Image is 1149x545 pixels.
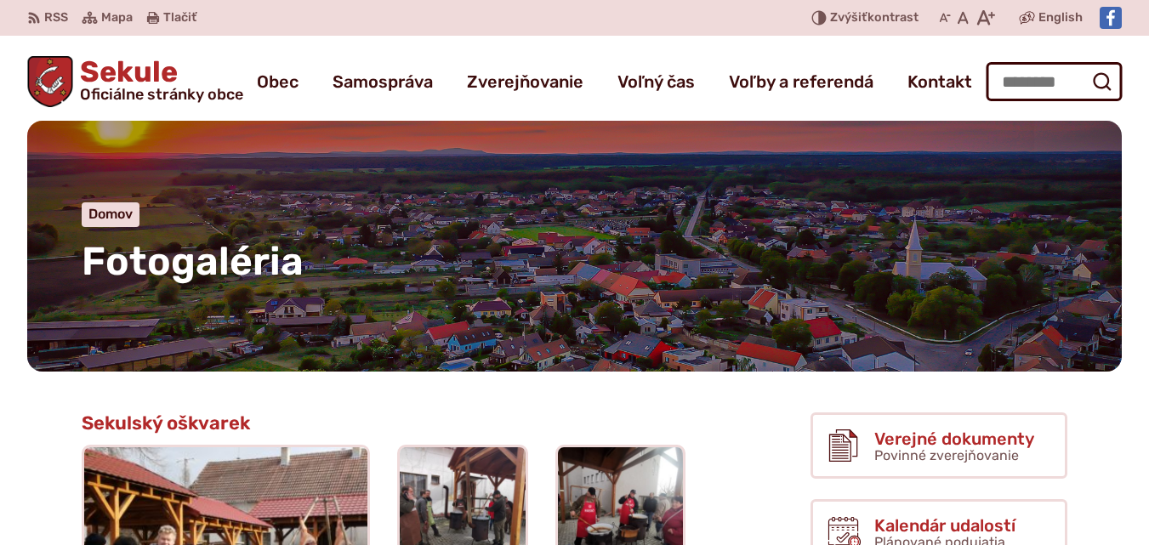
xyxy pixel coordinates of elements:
[27,56,73,107] img: Prejsť na domovskú stránku
[101,8,133,28] span: Mapa
[73,58,243,102] span: Sekule
[82,238,304,285] span: Fotogaléria
[27,56,243,107] a: Logo Sekule, prejsť na domovskú stránku.
[1035,8,1086,28] a: English
[333,58,433,105] a: Samospráva
[80,87,243,102] span: Oficiálne stránky obce
[44,8,68,28] span: RSS
[467,58,583,105] a: Zverejňovanie
[1038,8,1083,28] span: English
[874,429,1034,448] span: Verejné dokumenty
[907,58,972,105] a: Kontakt
[874,516,1015,535] span: Kalendár udalostí
[617,58,695,105] a: Voľný čas
[830,11,919,26] span: kontrast
[82,412,250,434] span: Sekulský oškvarek
[874,447,1019,463] span: Povinné zverejňovanie
[1100,7,1122,29] img: Prejsť na Facebook stránku
[163,11,196,26] span: Tlačiť
[811,412,1067,479] a: Verejné dokumenty Povinné zverejňovanie
[729,58,873,105] a: Voľby a referendá
[257,58,299,105] a: Obec
[88,206,133,222] a: Domov
[830,10,867,25] span: Zvýšiť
